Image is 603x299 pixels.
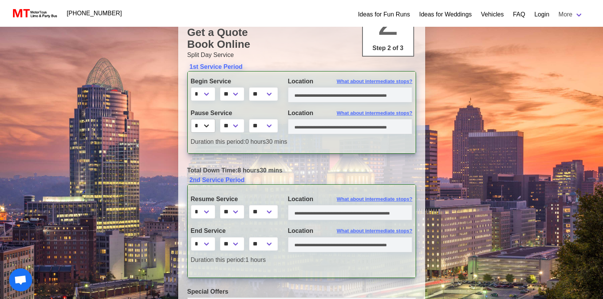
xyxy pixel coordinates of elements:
[185,137,418,146] div: 0 hours
[337,78,413,85] span: What about intermediate stops?
[9,268,32,291] a: Open chat
[554,7,588,22] a: More
[366,44,410,53] p: Step 2 of 3
[288,78,314,84] span: Location
[191,77,276,86] label: Begin Service
[266,138,287,145] span: 30 mins
[185,255,282,265] div: 1 hours
[337,109,413,117] span: What about intermediate stops?
[358,10,410,19] a: Ideas for Fun Runs
[187,50,416,60] p: Split Day Service
[191,257,245,263] span: Duration this period:
[337,227,413,235] span: What about intermediate stops?
[288,195,413,204] label: Location
[182,166,422,175] div: 8 hours
[187,287,416,296] label: Special Offers
[187,26,416,50] h1: Get a Quote Book Online
[191,138,245,145] span: Duration this period:
[62,6,127,21] a: [PHONE_NUMBER]
[481,10,504,19] a: Vehicles
[419,10,472,19] a: Ideas for Weddings
[260,167,283,174] span: 30 mins
[187,167,238,174] span: Total Down Time:
[337,195,413,203] span: What about intermediate stops?
[11,8,58,19] img: MotorToys Logo
[534,10,549,19] a: Login
[191,226,276,236] label: End Service
[191,195,276,204] label: Resume Service
[513,10,525,19] a: FAQ
[191,109,276,118] label: Pause Service
[288,110,314,116] span: Location
[288,226,413,236] label: Location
